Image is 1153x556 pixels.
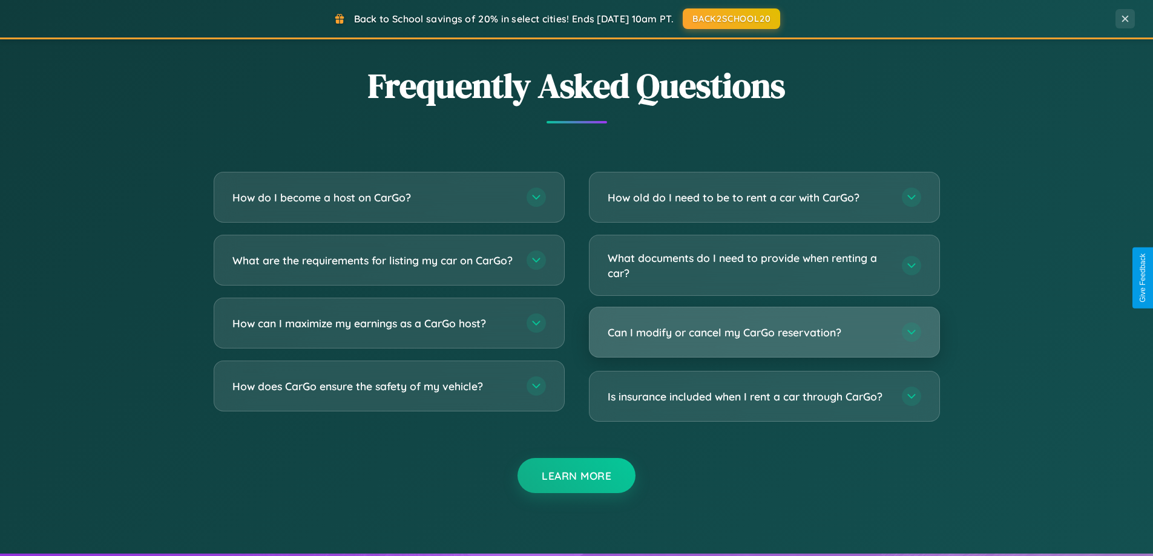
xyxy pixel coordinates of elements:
h3: What documents do I need to provide when renting a car? [608,250,890,280]
span: Back to School savings of 20% in select cities! Ends [DATE] 10am PT. [354,13,674,25]
h3: Can I modify or cancel my CarGo reservation? [608,325,890,340]
h3: Is insurance included when I rent a car through CarGo? [608,389,890,404]
h2: Frequently Asked Questions [214,62,940,109]
h3: How does CarGo ensure the safety of my vehicle? [232,379,514,394]
h3: How can I maximize my earnings as a CarGo host? [232,316,514,331]
h3: How old do I need to be to rent a car with CarGo? [608,190,890,205]
h3: How do I become a host on CarGo? [232,190,514,205]
h3: What are the requirements for listing my car on CarGo? [232,253,514,268]
div: Give Feedback [1138,253,1147,303]
button: BACK2SCHOOL20 [683,8,780,29]
button: Learn More [517,458,636,493]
